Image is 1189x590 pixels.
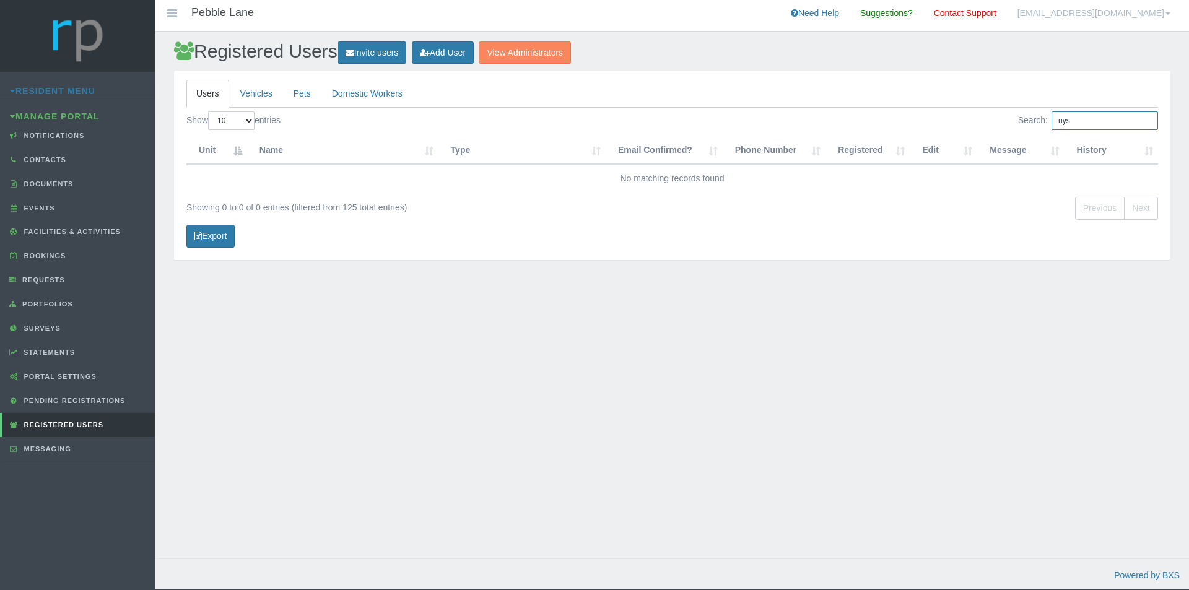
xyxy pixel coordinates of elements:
a: Vehicles [230,80,282,108]
th: Type : activate to sort column ascending [438,137,606,165]
a: Invite users [338,41,407,64]
th: Email Confirmed? : activate to sort column ascending [606,137,723,165]
span: Events [21,204,55,212]
div: Unit [199,143,229,157]
h4: Pebble Lane [191,7,254,19]
th: Phone Number : activate to sort column ascending [723,137,825,165]
a: Powered by BXS [1114,570,1180,580]
input: Search: [1052,111,1158,130]
a: Add User [412,41,474,64]
td: No matching records found [186,165,1158,192]
th: History: activate to sort column ascending [1065,137,1158,165]
h2: Registered Users [174,41,1170,64]
a: Export [186,225,235,248]
a: Domestic Workers [322,80,412,108]
a: Manage Portal [10,111,100,121]
a: Previous [1075,197,1125,220]
a: Pets [284,80,321,108]
span: Bookings [21,252,66,259]
th: Message: activate to sort column ascending [977,137,1064,165]
th: Edit: activate to sort column ascending [910,137,977,165]
th: Name : activate to sort column ascending [247,137,438,165]
a: Next [1124,197,1158,220]
a: Users [186,80,229,108]
span: Messaging [21,445,71,453]
label: Show entries [186,111,281,130]
a: Resident Menu [10,86,95,96]
span: Surveys [21,324,61,332]
span: Pending Registrations [21,397,126,404]
select: Showentries [208,111,255,130]
span: Registered Users [21,421,103,428]
span: Contacts [21,156,66,163]
th: Registered : activate to sort column ascending [825,137,910,165]
span: Requests [19,276,65,284]
span: Documents [21,180,74,188]
th: Unit : activate to sort column descending [186,137,247,165]
span: Statements [20,349,75,356]
a: View Administrators [479,41,571,64]
span: Facilities & Activities [21,228,121,235]
span: Portfolios [19,300,73,308]
span: Notifications [21,132,85,139]
span: Portal Settings [21,373,97,380]
label: Search: [1018,111,1158,130]
div: Showing 0 to 0 of 0 entries (filtered from 125 total entries) [186,196,580,215]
